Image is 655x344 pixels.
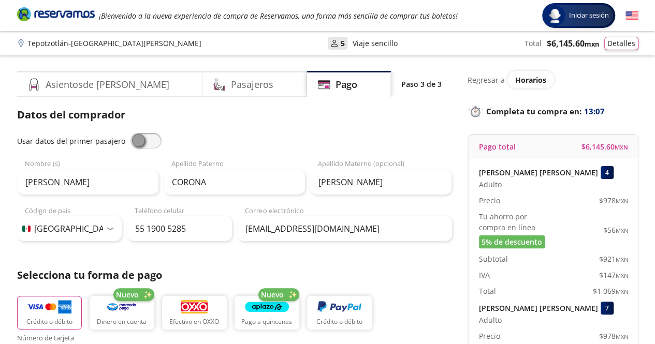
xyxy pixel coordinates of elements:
[515,75,546,85] span: Horarios
[46,78,169,92] h4: Asientos de [PERSON_NAME]
[17,169,158,195] input: Nombre (s)
[116,289,139,300] span: Nuevo
[479,253,508,264] p: Subtotal
[237,216,452,242] input: Correo electrónico
[584,106,605,117] span: 13:07
[479,167,598,178] p: [PERSON_NAME] [PERSON_NAME]
[525,38,542,49] p: Total
[616,272,628,279] small: MXN
[162,296,227,330] button: Efectivo en OXXO
[593,286,628,296] span: $ 1,069
[547,37,599,50] span: $ 6,145.60
[479,179,502,190] span: Adulto
[601,225,628,235] span: -$ 56
[401,79,442,89] p: Paso 3 de 3
[599,331,628,341] span: $ 978
[17,6,95,25] a: Brand Logo
[468,74,505,85] p: Regresar a
[90,296,154,330] button: Dinero en cuenta
[479,331,500,341] p: Precio
[599,253,628,264] span: $ 921
[601,166,614,179] div: 4
[479,315,502,325] span: Adulto
[99,11,458,21] em: ¡Bienvenido a la nueva experiencia de compra de Reservamos, una forma más sencilla de comprar tus...
[164,169,305,195] input: Apellido Paterno
[127,216,232,242] input: Teléfono celular
[17,136,125,146] span: Usar datos del primer pasajero
[97,317,147,326] p: Dinero en cuenta
[17,296,82,330] button: Crédito o débito
[625,9,638,22] button: English
[231,78,273,92] h4: Pasajeros
[581,141,628,152] span: $ 6,145.60
[17,107,452,123] p: Datos del comprador
[316,317,362,326] p: Crédito o débito
[599,270,628,280] span: $ 147
[353,38,398,49] p: Viaje sencillo
[341,38,345,49] p: 5
[27,38,201,49] p: Tepotzotlán - [GEOGRAPHIC_DATA][PERSON_NAME]
[468,71,638,88] div: Regresar a ver horarios
[307,296,372,330] button: Crédito o débito
[604,37,638,50] button: Detalles
[17,267,452,283] p: Selecciona tu forma de pago
[565,10,613,21] span: Iniciar sesión
[310,169,452,195] input: Apellido Materno (opcional)
[241,317,292,326] p: Pago a quincenas
[17,6,95,22] i: Brand Logo
[17,335,452,344] span: Número de tarjeta
[468,104,638,118] p: Completa tu compra en :
[615,143,628,151] small: MXN
[482,236,542,247] span: 5% de descuento
[595,284,645,334] iframe: Messagebird Livechat Widget
[616,333,628,340] small: MXN
[616,197,628,205] small: MXN
[22,226,31,232] img: MX
[479,211,554,233] p: Tu ahorro por compra en línea
[479,303,598,313] p: [PERSON_NAME] [PERSON_NAME]
[479,141,516,152] p: Pago total
[599,195,628,206] span: $ 978
[235,296,299,330] button: Pago a quincenas
[616,227,628,234] small: MXN
[26,317,72,326] p: Crédito o débito
[261,289,284,300] span: Nuevo
[479,286,496,296] p: Total
[479,195,500,206] p: Precio
[336,78,357,92] h4: Pago
[169,317,219,326] p: Efectivo en OXXO
[585,39,599,49] small: MXN
[479,270,490,280] p: IVA
[616,256,628,263] small: MXN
